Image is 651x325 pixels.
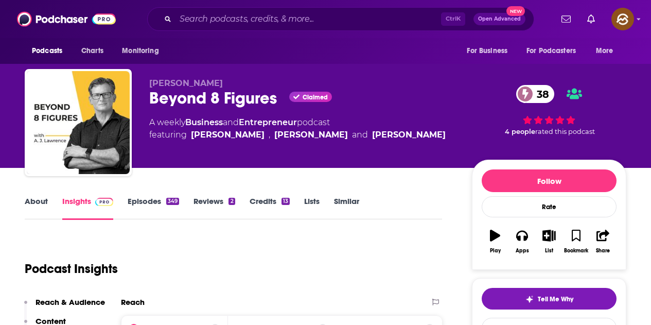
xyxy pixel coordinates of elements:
[147,7,534,31] div: Search podcasts, credits, & more...
[352,129,368,141] span: and
[149,78,223,88] span: [PERSON_NAME]
[473,13,525,25] button: Open AdvancedNew
[611,8,634,30] img: User Profile
[590,223,617,260] button: Share
[25,261,118,277] h1: Podcast Insights
[557,10,575,28] a: Show notifications dropdown
[564,248,588,254] div: Bookmark
[372,129,446,141] a: Mary Goulet
[490,248,501,254] div: Play
[25,196,48,220] a: About
[460,41,520,61] button: open menu
[122,44,159,58] span: Monitoring
[596,44,613,58] span: More
[27,71,130,174] img: Beyond 8 Figures
[62,196,113,220] a: InsightsPodchaser Pro
[304,196,320,220] a: Lists
[25,41,76,61] button: open menu
[535,128,595,135] span: rated this podcast
[32,44,62,58] span: Podcasts
[516,248,529,254] div: Apps
[175,11,441,27] input: Search podcasts, credits, & more...
[24,297,105,316] button: Reach & Audience
[472,78,626,142] div: 38 4 peoplerated this podcast
[95,198,113,206] img: Podchaser Pro
[281,198,290,205] div: 13
[520,41,591,61] button: open menu
[303,95,328,100] span: Claimed
[193,196,235,220] a: Reviews2
[166,198,179,205] div: 349
[149,129,446,141] span: featuring
[191,129,265,141] a: A.J. Lawrence
[482,223,508,260] button: Play
[526,44,576,58] span: For Podcasters
[536,223,562,260] button: List
[128,196,179,220] a: Episodes349
[545,248,553,254] div: List
[274,129,348,141] a: Steve Olsher
[223,117,239,127] span: and
[526,85,554,103] span: 38
[516,85,554,103] a: 38
[506,6,525,16] span: New
[228,198,235,205] div: 2
[482,196,617,217] div: Rate
[525,295,534,303] img: tell me why sparkle
[611,8,634,30] span: Logged in as hey85204
[583,10,599,28] a: Show notifications dropdown
[538,295,573,303] span: Tell Me Why
[505,128,535,135] span: 4 people
[508,223,535,260] button: Apps
[239,117,297,127] a: Entrepreneur
[482,288,617,310] button: tell me why sparkleTell Me Why
[185,117,223,127] a: Business
[611,8,634,30] button: Show profile menu
[149,116,446,141] div: A weekly podcast
[121,297,145,307] h2: Reach
[589,41,626,61] button: open menu
[250,196,290,220] a: Credits13
[115,41,172,61] button: open menu
[441,12,465,26] span: Ctrl K
[334,196,359,220] a: Similar
[17,9,116,29] img: Podchaser - Follow, Share and Rate Podcasts
[269,129,270,141] span: ,
[596,248,610,254] div: Share
[482,169,617,192] button: Follow
[75,41,110,61] a: Charts
[81,44,103,58] span: Charts
[467,44,507,58] span: For Business
[562,223,589,260] button: Bookmark
[36,297,105,307] p: Reach & Audience
[478,16,521,22] span: Open Advanced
